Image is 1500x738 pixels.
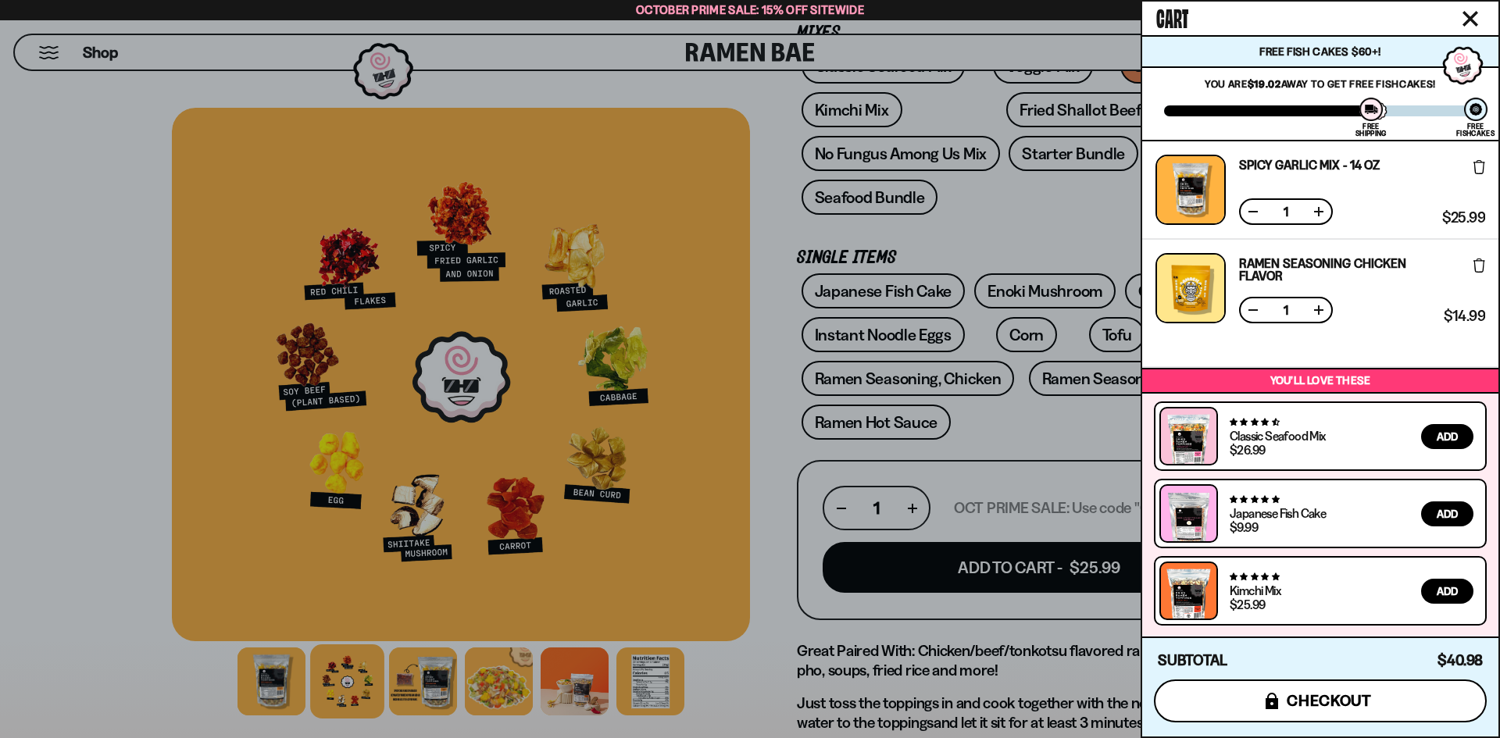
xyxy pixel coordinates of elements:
[1437,586,1458,597] span: Add
[1239,257,1438,282] a: Ramen Seasoning Chicken flavor
[1154,679,1487,722] button: checkout
[1164,77,1477,90] p: You are away to get Free Fishcakes!
[1230,598,1265,611] div: $25.99
[1230,494,1279,504] span: 4.77 stars
[1230,521,1258,533] div: $9.99
[1421,501,1473,526] button: Add
[1459,7,1482,30] button: Close cart
[1273,205,1298,218] span: 1
[1230,417,1279,427] span: 4.68 stars
[1230,428,1326,444] a: Classic Seafood Mix
[1437,508,1458,519] span: Add
[1158,653,1227,668] h4: Subtotal
[1230,505,1326,521] a: Japanese Fish Cake
[1156,1,1188,32] span: Cart
[1437,431,1458,442] span: Add
[1442,211,1485,225] span: $25.99
[1456,123,1495,137] div: Free Fishcakes
[1444,309,1485,323] span: $14.99
[1146,373,1495,388] p: You’ll love these
[1230,572,1279,582] span: 4.76 stars
[1437,651,1483,669] span: $40.98
[1230,444,1265,456] div: $26.99
[1230,583,1280,598] a: Kimchi Mix
[1259,45,1380,59] span: Free Fish Cakes $60+!
[1273,304,1298,316] span: 1
[636,2,864,17] span: October Prime Sale: 15% off Sitewide
[1248,77,1281,90] strong: $19.02
[1421,579,1473,604] button: Add
[1287,692,1372,709] span: checkout
[1421,424,1473,449] button: Add
[1239,159,1380,171] a: Spicy Garlic Mix - 14 oz
[1355,123,1386,137] div: Free Shipping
